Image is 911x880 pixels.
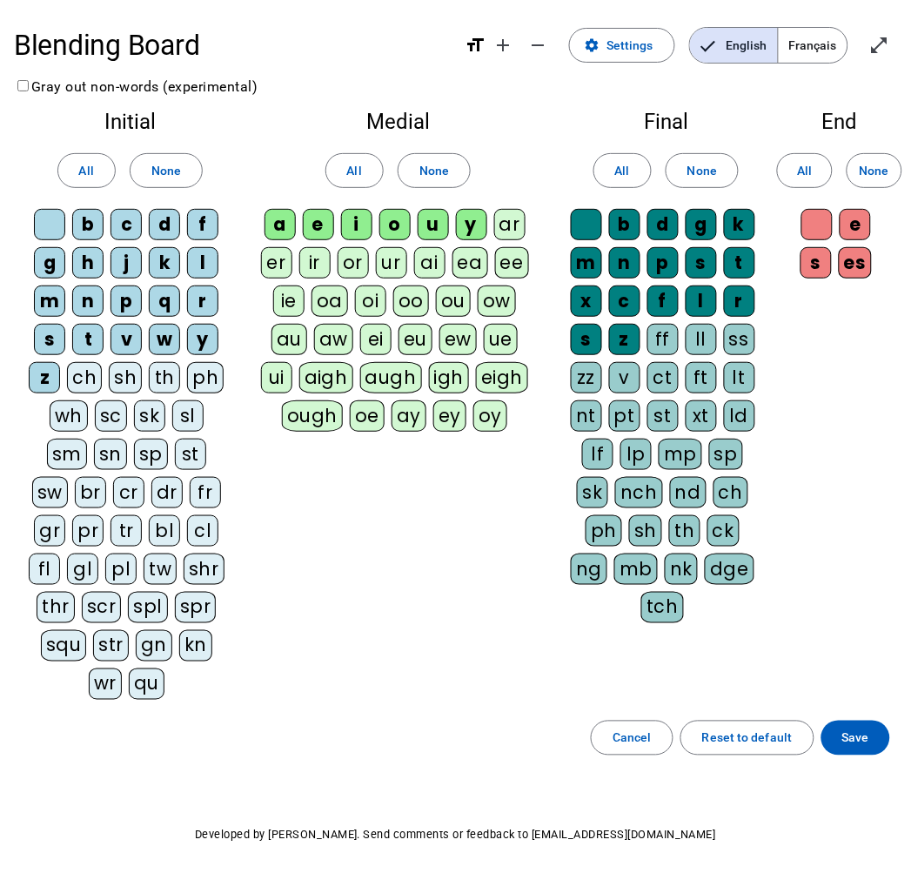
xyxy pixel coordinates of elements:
[707,515,740,547] div: ck
[72,324,104,355] div: t
[17,80,29,91] input: Gray out non-words (experimental)
[582,439,613,470] div: lf
[190,477,221,508] div: fr
[149,209,180,240] div: d
[647,285,679,317] div: f
[129,668,164,700] div: qu
[149,285,180,317] div: q
[724,209,755,240] div: k
[28,111,232,132] h2: Initial
[615,477,663,508] div: nch
[111,209,142,240] div: c
[111,285,142,317] div: p
[669,515,700,547] div: th
[571,400,602,432] div: nt
[439,324,477,355] div: ew
[29,362,60,393] div: z
[111,247,142,279] div: j
[271,324,307,355] div: au
[93,630,129,662] div: str
[50,400,88,432] div: wh
[527,35,548,56] mat-icon: remove
[571,247,602,279] div: m
[800,247,832,279] div: s
[67,362,102,393] div: ch
[452,247,488,279] div: ea
[79,160,94,181] span: All
[347,160,362,181] span: All
[777,153,833,188] button: All
[571,285,602,317] div: x
[797,160,812,181] span: All
[149,362,180,393] div: th
[476,362,528,393] div: eigh
[34,285,65,317] div: m
[303,209,334,240] div: e
[34,247,65,279] div: g
[134,400,165,432] div: sk
[869,35,890,56] mat-icon: open_in_full
[520,28,555,63] button: Decrease font size
[95,400,127,432] div: sc
[314,324,353,355] div: aw
[641,592,684,623] div: tch
[686,285,717,317] div: l
[613,728,652,749] span: Cancel
[686,362,717,393] div: ft
[615,160,630,181] span: All
[564,111,768,132] h2: Final
[175,439,206,470] div: st
[29,554,60,585] div: fl
[584,37,600,53] mat-icon: settings
[393,285,429,317] div: oo
[34,515,65,547] div: gr
[151,477,183,508] div: dr
[72,515,104,547] div: pr
[72,247,104,279] div: h
[609,247,640,279] div: n
[680,721,814,756] button: Reset to default
[187,247,218,279] div: l
[105,554,137,585] div: pl
[494,209,526,240] div: ar
[609,362,640,393] div: v
[647,400,679,432] div: st
[484,324,518,355] div: ue
[862,28,897,63] button: Enter full screen
[149,515,180,547] div: bl
[172,400,204,432] div: sl
[647,362,679,393] div: ct
[130,153,203,188] button: None
[414,247,445,279] div: ai
[609,324,640,355] div: z
[360,362,422,393] div: augh
[686,247,717,279] div: s
[299,362,353,393] div: aigh
[840,209,871,240] div: e
[34,324,65,355] div: s
[379,209,411,240] div: o
[687,160,717,181] span: None
[398,153,471,188] button: None
[273,285,305,317] div: ie
[686,400,717,432] div: xt
[376,247,407,279] div: ur
[14,17,451,73] h1: Blending Board
[609,209,640,240] div: b
[670,477,707,508] div: nd
[842,728,869,749] span: Save
[577,477,608,508] div: sk
[41,630,87,662] div: squ
[325,153,384,188] button: All
[128,592,168,623] div: spl
[433,400,466,432] div: ey
[492,35,513,56] mat-icon: add
[647,209,679,240] div: d
[338,247,369,279] div: or
[355,285,386,317] div: oi
[350,400,385,432] div: oe
[187,209,218,240] div: f
[187,362,224,393] div: ph
[89,668,122,700] div: wr
[593,153,652,188] button: All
